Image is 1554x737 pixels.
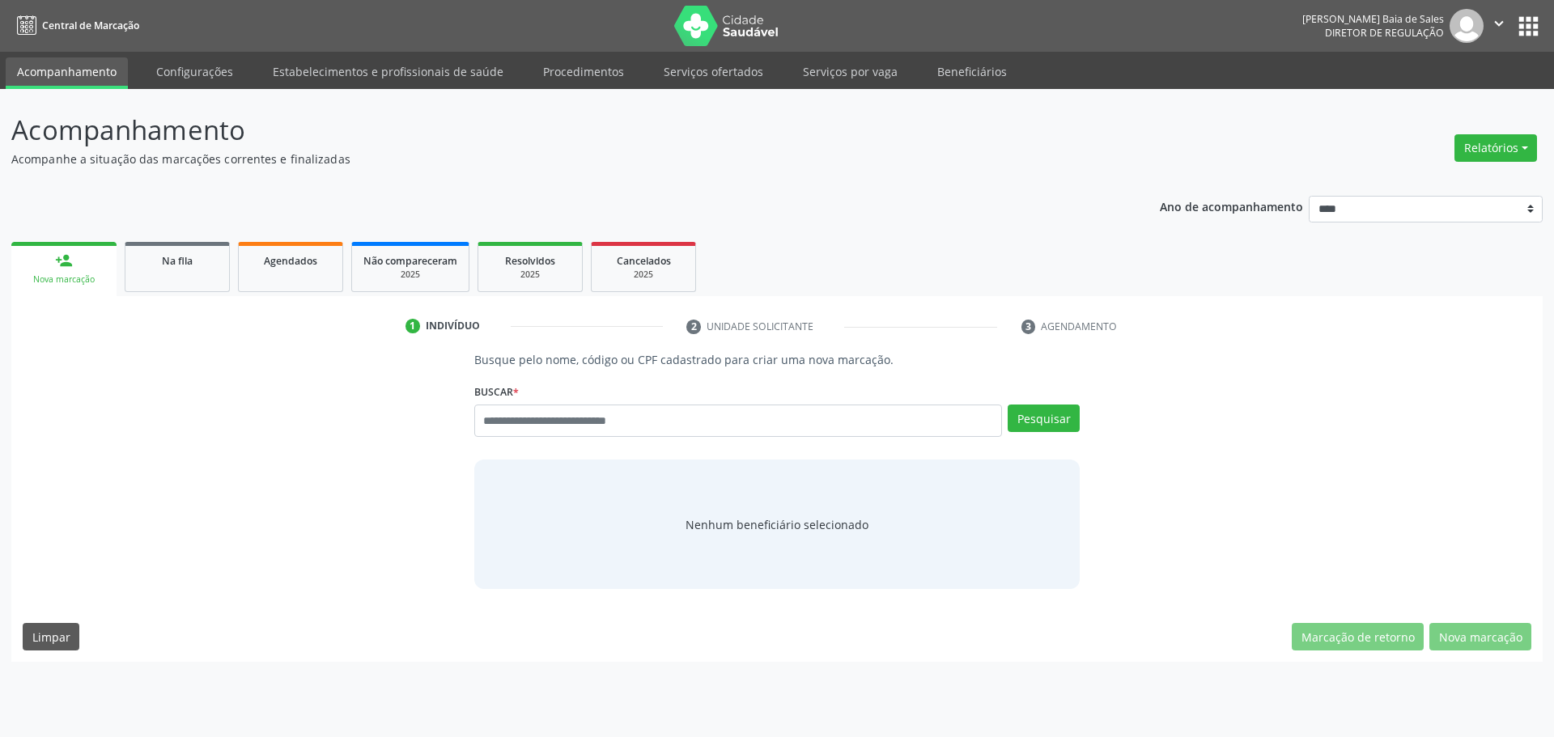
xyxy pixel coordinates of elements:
[1450,9,1484,43] img: img
[264,254,317,268] span: Agendados
[23,623,79,650] button: Limpar
[686,516,868,533] span: Nenhum beneficiário selecionado
[11,150,1083,167] p: Acompanhe a situação das marcações correntes e finalizadas
[1160,196,1303,216] p: Ano de acompanhamento
[1454,134,1537,162] button: Relatórios
[792,57,909,86] a: Serviços por vaga
[1514,12,1543,40] button: apps
[1484,9,1514,43] button: 
[261,57,515,86] a: Estabelecimentos e profissionais de saúde
[162,254,193,268] span: Na fila
[426,319,480,333] div: Indivíduo
[23,273,105,286] div: Nova marcação
[926,57,1018,86] a: Beneficiários
[1429,623,1531,650] button: Nova marcação
[145,57,244,86] a: Configurações
[55,252,73,269] div: person_add
[1325,26,1444,40] span: Diretor de regulação
[363,269,457,281] div: 2025
[405,319,420,333] div: 1
[11,110,1083,150] p: Acompanhamento
[1302,12,1444,26] div: [PERSON_NAME] Baia de Sales
[490,269,571,281] div: 2025
[532,57,635,86] a: Procedimentos
[474,379,519,405] label: Buscar
[363,254,457,268] span: Não compareceram
[1008,405,1080,432] button: Pesquisar
[11,12,139,39] a: Central de Marcação
[617,254,671,268] span: Cancelados
[603,269,684,281] div: 2025
[474,351,1081,368] p: Busque pelo nome, código ou CPF cadastrado para criar uma nova marcação.
[652,57,775,86] a: Serviços ofertados
[42,19,139,32] span: Central de Marcação
[1490,15,1508,32] i: 
[505,254,555,268] span: Resolvidos
[1292,623,1424,650] button: Marcação de retorno
[6,57,128,89] a: Acompanhamento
